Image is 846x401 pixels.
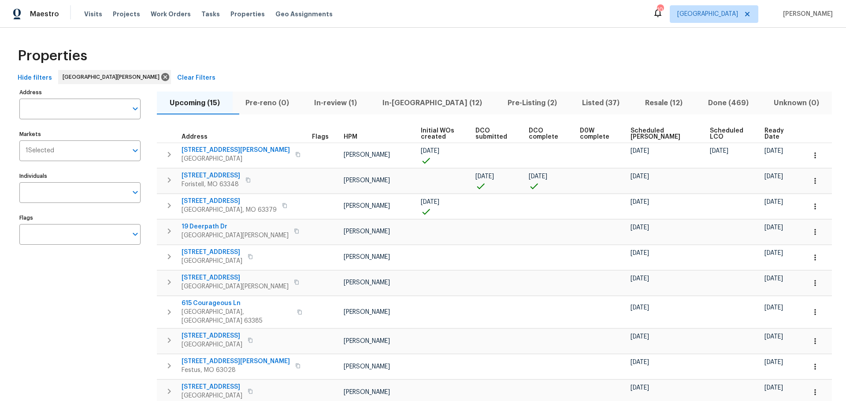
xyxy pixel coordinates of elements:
span: Resale (12) [638,97,690,109]
div: [GEOGRAPHIC_DATA][PERSON_NAME] [58,70,171,84]
span: [DATE] [764,224,783,231]
span: Geo Assignments [275,10,333,18]
span: Properties [230,10,265,18]
span: Scheduled LCO [710,128,750,140]
span: In-review (1) [307,97,364,109]
span: Done (469) [701,97,756,109]
span: DCO complete [529,128,565,140]
span: [STREET_ADDRESS] [182,171,240,180]
span: [PERSON_NAME] [344,338,390,344]
span: [DATE] [475,173,494,180]
span: [STREET_ADDRESS] [182,331,242,340]
span: Listed (37) [575,97,627,109]
span: Projects [113,10,140,18]
span: [GEOGRAPHIC_DATA] [182,155,290,163]
span: [DATE] [764,148,783,154]
span: D0W complete [580,128,616,140]
button: Hide filters [14,70,56,86]
span: Maestro [30,10,59,18]
span: Upcoming (15) [162,97,227,109]
span: [GEOGRAPHIC_DATA] [182,257,242,265]
span: Properties [18,52,87,60]
button: Open [129,228,141,240]
span: [DATE] [529,173,547,180]
span: Festus, MO 63028 [182,366,290,375]
span: [DATE] [710,148,728,154]
span: [GEOGRAPHIC_DATA] [182,340,242,349]
span: Hide filters [18,73,52,84]
span: [DATE] [764,334,783,340]
span: Pre-Listing (2) [500,97,564,109]
span: [PERSON_NAME] [344,254,390,260]
span: Work Orders [151,10,191,18]
span: [GEOGRAPHIC_DATA] [182,391,242,400]
label: Address [19,90,141,95]
button: Open [129,144,141,157]
span: Address [182,134,208,140]
span: Initial WOs created [421,128,460,140]
label: Markets [19,132,141,137]
button: Open [129,186,141,199]
span: [GEOGRAPHIC_DATA][PERSON_NAME] [182,231,289,240]
span: Visits [84,10,102,18]
span: Clear Filters [177,73,215,84]
span: [DATE] [764,199,783,205]
span: Scheduled [PERSON_NAME] [631,128,694,140]
span: 615 Courageous Ln [182,299,292,308]
span: [DATE] [631,334,649,340]
span: [PERSON_NAME] [344,152,390,158]
span: [GEOGRAPHIC_DATA] [677,10,738,18]
span: Flags [312,134,329,140]
span: [STREET_ADDRESS] [182,248,242,257]
span: [PERSON_NAME] [344,389,390,395]
span: [DATE] [421,148,439,154]
button: Open [129,103,141,115]
span: Pre-reno (0) [238,97,297,109]
span: [DATE] [631,385,649,391]
span: Unknown (0) [766,97,827,109]
span: Ready Date [764,128,790,140]
span: [DATE] [764,276,783,282]
span: [DATE] [764,173,783,180]
span: Tasks [201,11,220,17]
span: [PERSON_NAME] [344,228,390,235]
button: Clear Filters [174,70,219,86]
span: [GEOGRAPHIC_DATA][PERSON_NAME] [63,73,163,81]
span: DCO submitted [475,128,514,140]
span: [GEOGRAPHIC_DATA], [GEOGRAPHIC_DATA] 63385 [182,308,292,325]
span: Foristell, MO 63348 [182,180,240,189]
span: [STREET_ADDRESS][PERSON_NAME] [182,146,290,155]
span: [PERSON_NAME] [344,177,390,184]
span: [DATE] [764,385,783,391]
span: [DATE] [631,199,649,205]
span: [STREET_ADDRESS] [182,197,277,206]
span: 19 Deerpath Dr [182,222,289,231]
span: [DATE] [631,250,649,256]
span: In-[GEOGRAPHIC_DATA] (12) [375,97,490,109]
span: [STREET_ADDRESS][PERSON_NAME] [182,357,290,366]
span: [PERSON_NAME] [344,309,390,315]
label: Individuals [19,173,141,179]
span: [DATE] [631,305,649,311]
span: [DATE] [764,359,783,365]
span: [DATE] [764,305,783,311]
span: [GEOGRAPHIC_DATA][PERSON_NAME] [182,282,289,291]
span: [STREET_ADDRESS] [182,273,289,282]
span: [DATE] [631,148,649,154]
span: [DATE] [631,276,649,282]
span: [PERSON_NAME] [344,203,390,209]
span: HPM [344,134,357,140]
span: 1 Selected [26,147,54,155]
span: [STREET_ADDRESS] [182,383,242,391]
span: [DATE] [764,250,783,256]
span: [PERSON_NAME] [779,10,833,18]
span: [DATE] [631,359,649,365]
span: [GEOGRAPHIC_DATA], MO 63379 [182,206,277,214]
div: 10 [657,5,663,14]
span: [PERSON_NAME] [344,364,390,370]
span: [PERSON_NAME] [344,280,390,286]
span: [DATE] [631,224,649,231]
span: [DATE] [631,173,649,180]
label: Flags [19,215,141,221]
span: [DATE] [421,199,439,205]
